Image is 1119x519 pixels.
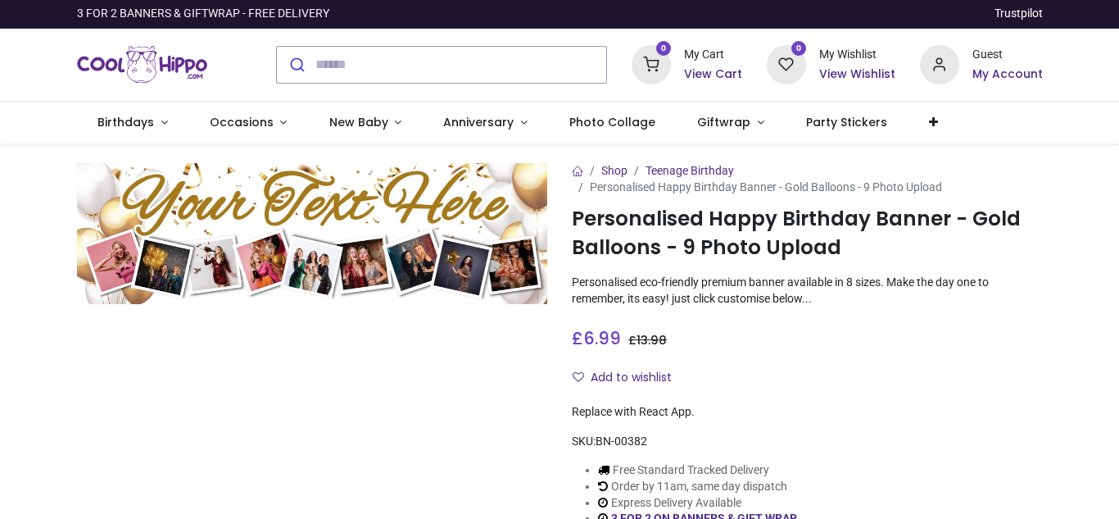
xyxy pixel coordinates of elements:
[210,114,274,130] span: Occasions
[572,275,1043,307] p: Personalised eco-friendly premium banner available in 8 sizes. Make the day one to remember, its ...
[637,332,667,348] span: 13.98
[583,326,621,350] span: 6.99
[684,47,742,63] div: My Cart
[791,41,807,57] sup: 0
[972,66,1043,83] a: My Account
[598,495,827,512] li: Express Delivery Available
[596,435,647,448] span: BN-00382
[994,6,1043,22] a: Trustpilot
[656,41,672,57] sup: 0
[329,114,388,130] span: New Baby
[806,114,887,130] span: Party Stickers
[572,404,1043,421] div: Replace with React App.
[308,102,423,144] a: New Baby
[684,66,742,83] a: View Cart
[767,57,806,70] a: 0
[77,42,208,88] a: Logo of Cool Hippo
[97,114,154,130] span: Birthdays
[697,114,750,130] span: Giftwrap
[646,164,734,177] a: Teenage Birthday
[601,164,627,177] a: Shop
[972,47,1043,63] div: Guest
[277,47,315,83] button: Submit
[819,66,895,83] a: View Wishlist
[443,114,514,130] span: Anniversary
[572,364,686,392] button: Add to wishlistAdd to wishlist
[632,57,671,70] a: 0
[77,163,548,304] img: Personalised Happy Birthday Banner - Gold Balloons - 9 Photo Upload
[569,114,655,130] span: Photo Collage
[819,47,895,63] div: My Wishlist
[423,102,549,144] a: Anniversary
[572,434,1043,450] div: SKU:
[572,326,621,350] span: £
[188,102,308,144] a: Occasions
[573,371,584,383] i: Add to wishlist
[677,102,786,144] a: Giftwrap
[628,332,667,348] span: £
[77,42,208,88] img: Cool Hippo
[77,102,189,144] a: Birthdays
[77,6,329,22] div: 3 FOR 2 BANNERS & GIFTWRAP - FREE DELIVERY
[590,180,942,193] span: Personalised Happy Birthday Banner - Gold Balloons - 9 Photo Upload
[598,462,827,479] li: Free Standard Tracked Delivery
[598,479,827,495] li: Order by 11am, same day dispatch
[572,205,1043,262] h1: Personalised Happy Birthday Banner - Gold Balloons - 9 Photo Upload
